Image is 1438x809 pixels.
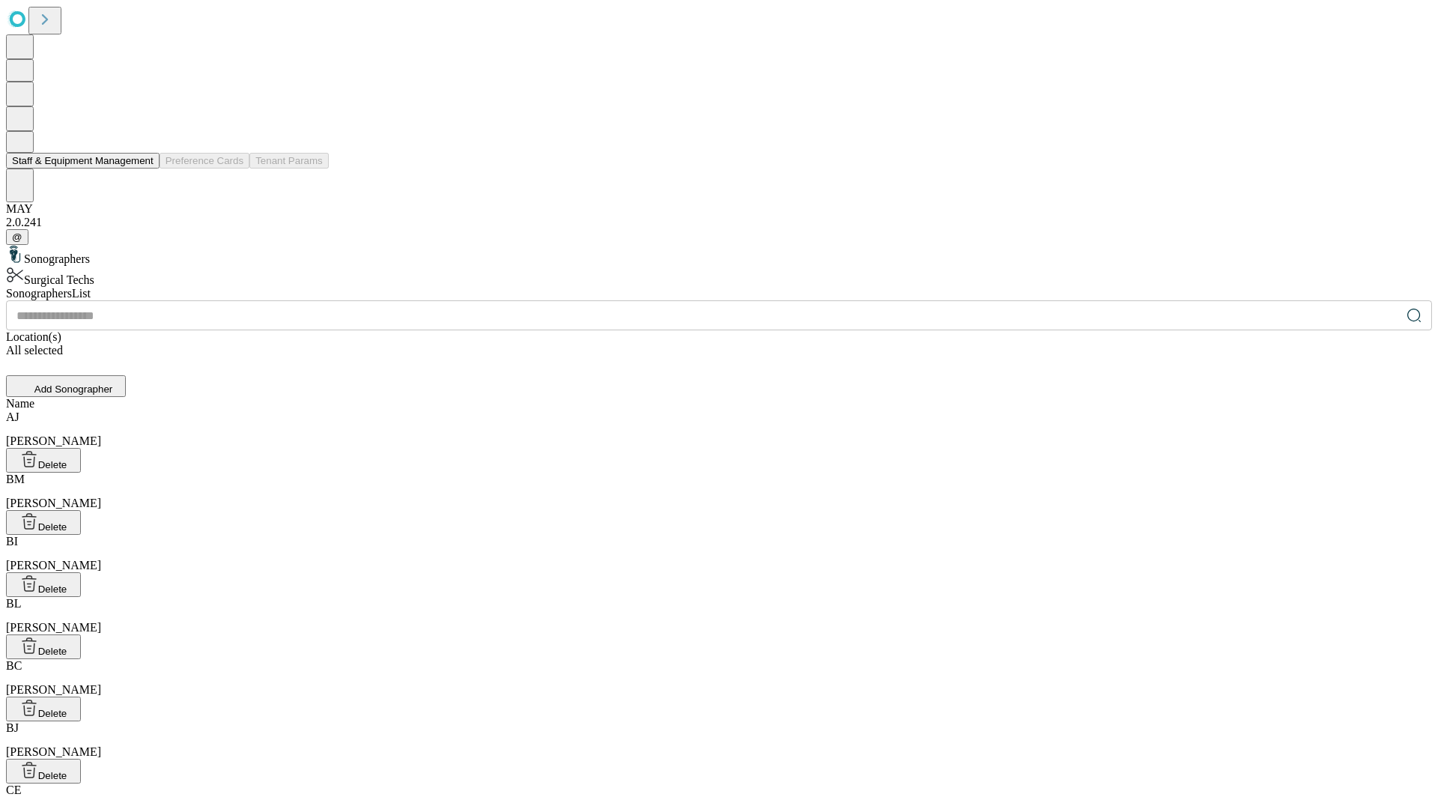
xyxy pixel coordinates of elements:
[6,597,21,610] span: BL
[6,153,160,169] button: Staff & Equipment Management
[12,231,22,243] span: @
[6,535,18,548] span: BI
[6,375,126,397] button: Add Sonographer
[38,708,67,719] span: Delete
[6,659,1432,697] div: [PERSON_NAME]
[6,759,81,784] button: Delete
[6,597,1432,634] div: [PERSON_NAME]
[6,216,1432,229] div: 2.0.241
[6,634,81,659] button: Delete
[6,330,61,343] span: Location(s)
[6,410,1432,448] div: [PERSON_NAME]
[160,153,249,169] button: Preference Cards
[6,721,1432,759] div: [PERSON_NAME]
[6,572,81,597] button: Delete
[6,535,1432,572] div: [PERSON_NAME]
[6,697,81,721] button: Delete
[6,473,25,485] span: BM
[6,448,81,473] button: Delete
[6,784,21,796] span: CE
[6,510,81,535] button: Delete
[6,721,19,734] span: BJ
[38,646,67,657] span: Delete
[38,584,67,595] span: Delete
[6,229,28,245] button: @
[6,266,1432,287] div: Surgical Techs
[6,397,1432,410] div: Name
[38,521,67,533] span: Delete
[249,153,329,169] button: Tenant Params
[6,245,1432,266] div: Sonographers
[6,344,1432,357] div: All selected
[6,659,22,672] span: BC
[6,473,1432,510] div: [PERSON_NAME]
[34,384,112,395] span: Add Sonographer
[6,287,1432,300] div: Sonographers List
[38,459,67,470] span: Delete
[6,202,1432,216] div: MAY
[6,410,19,423] span: AJ
[38,770,67,781] span: Delete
